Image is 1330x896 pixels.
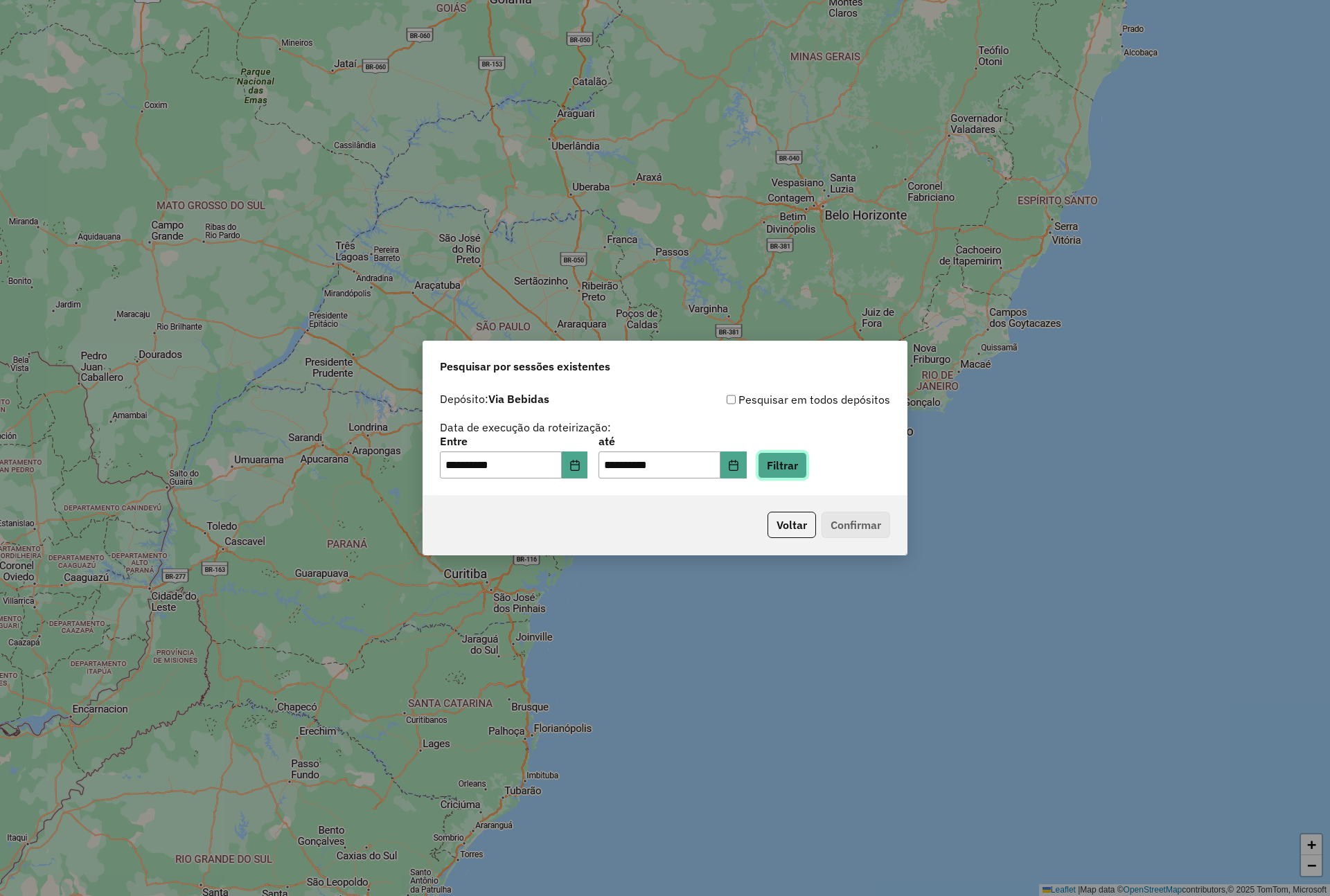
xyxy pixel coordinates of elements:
button: Filtrar [758,452,807,478]
button: Choose Date [562,451,588,479]
label: até [598,433,746,449]
button: Voltar [768,512,816,538]
button: Choose Date [720,451,747,479]
strong: Via Bebidas [488,392,549,406]
label: Data de execução da roteirização: [440,419,611,436]
label: Depósito: [440,391,549,407]
span: Pesquisar por sessões existentes [440,358,610,375]
label: Entre [440,433,587,449]
div: Pesquisar em todos depósitos [665,391,890,408]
